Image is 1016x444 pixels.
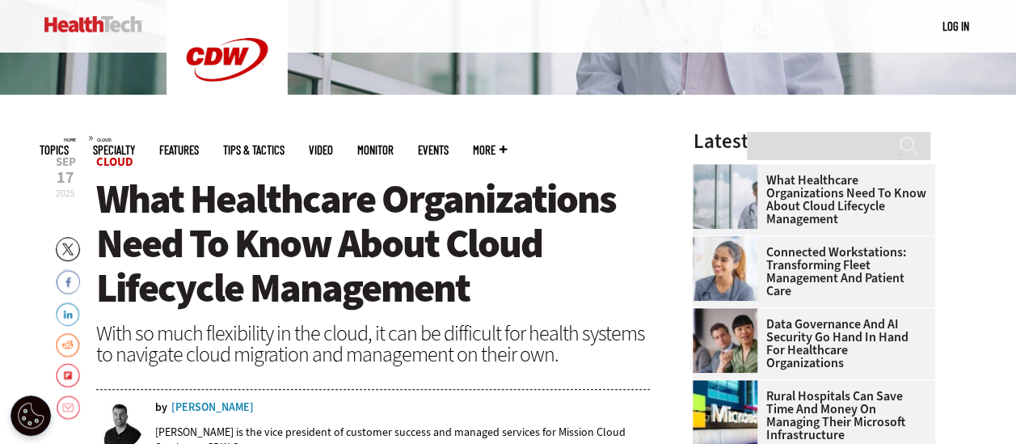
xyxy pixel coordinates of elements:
[223,144,285,156] a: Tips & Tactics
[171,402,254,413] a: [PERSON_NAME]
[693,164,757,229] img: doctor in front of clouds and reflective building
[96,172,616,315] span: What Healthcare Organizations Need To Know About Cloud Lifecycle Management
[693,236,765,249] a: nurse smiling at patient
[155,402,167,413] span: by
[11,395,51,436] div: Cookie Settings
[693,164,765,177] a: doctor in front of clouds and reflective building
[693,308,765,321] a: woman discusses data governance
[693,380,765,393] a: Microsoft building
[56,187,75,200] span: 2025
[693,390,925,442] a: Rural Hospitals Can Save Time and Money on Managing Their Microsoft Infrastructure
[56,170,76,186] span: 17
[11,395,51,436] button: Open Preferences
[693,308,757,373] img: woman discusses data governance
[473,144,507,156] span: More
[693,236,757,301] img: nurse smiling at patient
[418,144,449,156] a: Events
[693,131,935,151] h3: Latest Articles
[693,174,925,226] a: What Healthcare Organizations Need To Know About Cloud Lifecycle Management
[693,246,925,298] a: Connected Workstations: Transforming Fleet Management and Patient Care
[942,18,969,35] div: User menu
[693,318,925,370] a: Data Governance and AI Security Go Hand in Hand for Healthcare Organizations
[40,144,69,156] span: Topics
[309,144,333,156] a: Video
[44,16,142,32] img: Home
[93,144,135,156] span: Specialty
[942,19,969,33] a: Log in
[159,144,199,156] a: Features
[167,107,288,124] a: CDW
[96,323,651,365] div: With so much flexibility in the cloud, it can be difficult for health systems to navigate cloud m...
[357,144,394,156] a: MonITor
